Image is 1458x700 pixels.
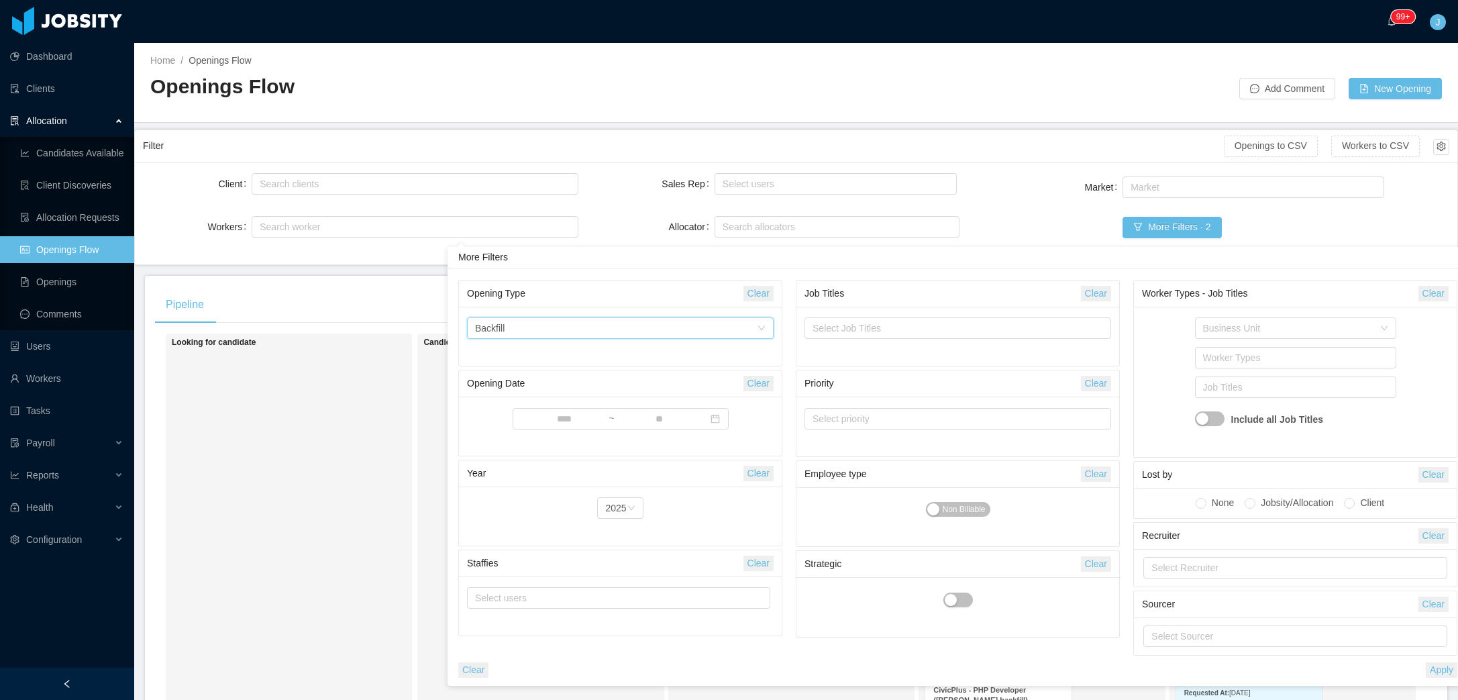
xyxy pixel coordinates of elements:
span: Reports [26,470,59,481]
a: icon: auditClients [10,75,123,102]
label: Allocator [668,221,714,232]
div: Search allocators [723,220,945,234]
span: Payroll [26,438,55,448]
div: Select Job Titles [813,321,1097,335]
div: Search clients [260,177,564,191]
h1: Candidate Identified [423,338,611,348]
span: Non Billable [943,503,986,516]
button: Clear [1081,286,1111,301]
a: Home [150,55,175,66]
div: Backfill [475,318,505,338]
div: Worker Types - Job Titles [1142,281,1418,306]
input: Market [1127,179,1134,195]
div: Select Sourcer [1151,630,1433,643]
i: icon: down [758,324,766,334]
i: icon: bell [1387,17,1396,26]
button: icon: filterMore Filters · 2 [1123,217,1221,238]
button: Clear [1418,597,1449,612]
input: Client [256,176,263,192]
div: Select users [475,591,756,605]
button: Clear [1418,286,1449,301]
input: Workers [256,219,263,235]
sup: 166 [1391,10,1415,23]
div: Worker Types [1203,351,1382,364]
div: Sourcer [1142,592,1418,617]
div: Filter [143,134,1224,158]
span: Client [1355,497,1390,508]
i: icon: setting [10,535,19,544]
div: Job Titles [1203,381,1382,394]
button: Apply [1426,662,1457,678]
button: Clear [1081,376,1111,391]
div: Opening Date [467,371,743,396]
button: Clear [1418,467,1449,483]
div: Select Recruiter [1151,561,1433,574]
span: [DATE] [1229,689,1250,697]
div: Recruiter [1142,523,1418,548]
span: Openings Flow [189,55,251,66]
button: icon: messageAdd Comment [1239,78,1335,99]
a: icon: robotUsers [10,333,123,360]
div: Employee type [804,462,1081,487]
button: Clear [743,556,774,571]
strong: Requested At: [1184,689,1229,697]
a: icon: file-doneAllocation Requests [20,204,123,231]
button: Workers to CSV [1331,136,1420,157]
div: Market [1131,181,1369,194]
div: Priority [804,371,1081,396]
span: Configuration [26,534,82,545]
i: icon: down [1380,324,1388,334]
span: None [1206,497,1239,508]
span: Health [26,502,53,513]
button: Clear [1418,528,1449,544]
div: Pipeline [155,286,215,323]
i: icon: line-chart [10,470,19,480]
button: icon: setting [1433,139,1449,155]
span: Allocation [26,115,67,126]
i: icon: solution [10,116,19,126]
div: Staffies [467,551,743,576]
label: Market [1085,182,1123,193]
div: Strategic [804,552,1081,577]
div: Business Unit [1203,321,1373,335]
button: Clear [743,376,774,391]
a: icon: file-textOpenings [20,268,123,295]
i: icon: file-protect [10,438,19,448]
div: Job Titles [804,281,1081,306]
label: Workers [207,221,252,232]
span: J [1436,14,1441,30]
label: Sales Rep [662,179,714,189]
h1: Looking for candidate [172,338,360,348]
div: Opening Type [467,281,743,306]
a: icon: file-searchClient Discoveries [20,172,123,199]
div: Select priority [813,412,1091,426]
a: icon: messageComments [20,301,123,328]
button: icon: file-addNew Opening [1349,78,1442,99]
i: icon: calendar [711,414,720,423]
button: Openings to CSV [1224,136,1318,157]
a: icon: line-chartCandidates Available [20,140,123,166]
a: icon: pie-chartDashboard [10,43,123,70]
a: icon: profileTasks [10,397,123,424]
i: icon: medicine-box [10,503,19,512]
span: / [180,55,183,66]
div: Search worker [260,220,558,234]
input: Allocator [719,219,726,235]
div: Select users [723,177,943,191]
a: icon: userWorkers [10,365,123,392]
a: icon: idcardOpenings Flow [20,236,123,263]
button: Clear [1081,556,1111,572]
h2: Openings Flow [150,73,796,101]
div: Lost by [1142,462,1418,487]
div: 2025 [605,498,626,518]
button: Clear [743,466,774,481]
span: Jobsity/Allocation [1255,497,1339,508]
button: Clear [458,662,488,678]
div: Year [467,461,743,486]
strong: Include all Job Titles [1231,406,1323,433]
label: Client [219,179,252,189]
button: Clear [1081,466,1111,482]
input: Sales Rep [719,176,726,192]
button: Clear [743,286,774,301]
